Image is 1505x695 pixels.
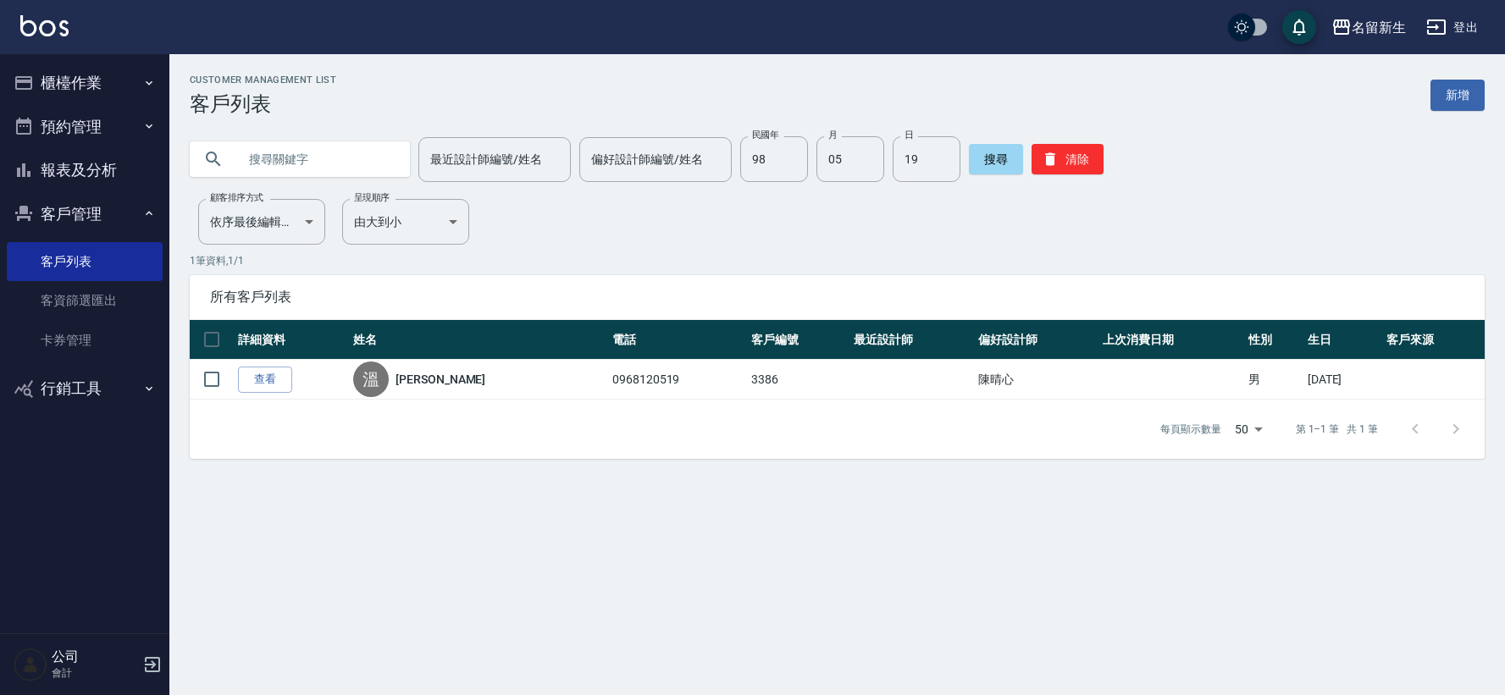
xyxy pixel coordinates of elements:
[752,129,778,141] label: 民國年
[7,367,163,411] button: 行銷工具
[237,136,396,182] input: 搜尋關鍵字
[210,289,1464,306] span: 所有客戶列表
[1032,144,1104,174] button: 清除
[974,320,1098,360] th: 偏好設計師
[1325,10,1413,45] button: 名留新生
[608,360,748,400] td: 0968120519
[1419,12,1485,43] button: 登出
[1228,406,1269,452] div: 50
[1098,320,1244,360] th: 上次消費日期
[7,192,163,236] button: 客戶管理
[354,191,390,204] label: 呈現順序
[1303,320,1382,360] th: 生日
[1160,422,1221,437] p: 每頁顯示數量
[905,129,913,141] label: 日
[238,367,292,393] a: 查看
[198,199,325,245] div: 依序最後編輯時間
[974,360,1098,400] td: 陳晴心
[190,92,336,116] h3: 客戶列表
[7,61,163,105] button: 櫃檯作業
[342,199,469,245] div: 由大到小
[190,253,1485,268] p: 1 筆資料, 1 / 1
[747,320,849,360] th: 客戶編號
[210,191,263,204] label: 顧客排序方式
[7,105,163,149] button: 預約管理
[7,148,163,192] button: 報表及分析
[1303,360,1382,400] td: [DATE]
[396,371,485,388] a: [PERSON_NAME]
[20,15,69,36] img: Logo
[1352,17,1406,38] div: 名留新生
[7,242,163,281] a: 客戶列表
[353,361,389,397] div: 溫
[849,320,974,360] th: 最近設計師
[14,648,47,681] img: Person
[747,360,849,400] td: 3386
[1282,10,1316,44] button: save
[1244,360,1303,400] td: 男
[608,320,748,360] th: 電話
[1244,320,1303,360] th: 性別
[969,144,1023,174] button: 搜尋
[1430,80,1485,111] a: 新增
[349,320,608,360] th: 姓名
[52,665,138,681] p: 會計
[234,320,349,360] th: 詳細資料
[7,281,163,320] a: 客資篩選匯出
[190,74,336,85] h2: Customer Management List
[1382,320,1485,360] th: 客戶來源
[1296,422,1378,437] p: 第 1–1 筆 共 1 筆
[828,129,837,141] label: 月
[7,321,163,360] a: 卡券管理
[52,648,138,665] h5: 公司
